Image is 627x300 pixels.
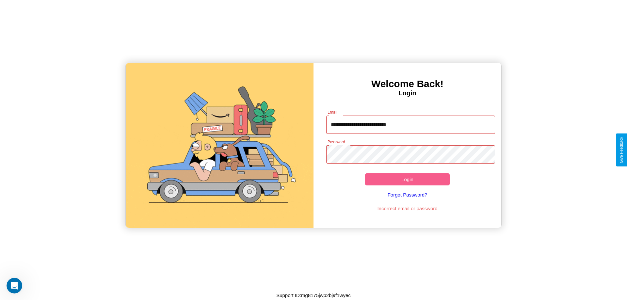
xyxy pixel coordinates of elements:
[619,137,624,163] div: Give Feedback
[365,173,450,185] button: Login
[313,89,501,97] h4: Login
[328,139,345,145] label: Password
[126,63,313,228] img: gif
[323,204,492,213] p: Incorrect email or password
[328,109,338,115] label: Email
[276,291,351,300] p: Support ID: mg8175jwp2bj9f1wyec
[313,78,501,89] h3: Welcome Back!
[7,278,22,293] iframe: Intercom live chat
[323,185,492,204] a: Forgot Password?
